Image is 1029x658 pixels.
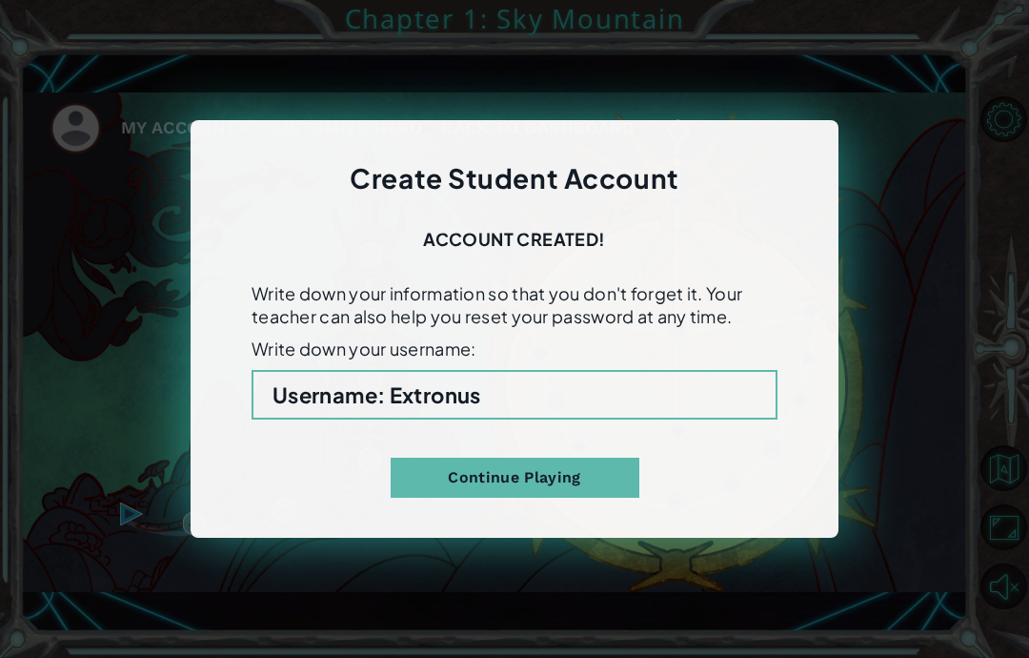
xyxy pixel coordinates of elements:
h4: Account Created! [252,225,777,273]
p: Write down your information so that you don't forget it. Your teacher can also help you reset you... [252,282,777,328]
p: Write down your username: [252,338,777,360]
b: : Extronus [272,381,481,408]
button: Continue Playing [391,458,639,498]
span: Username [272,381,377,408]
h2: Create Student Account [252,160,777,216]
